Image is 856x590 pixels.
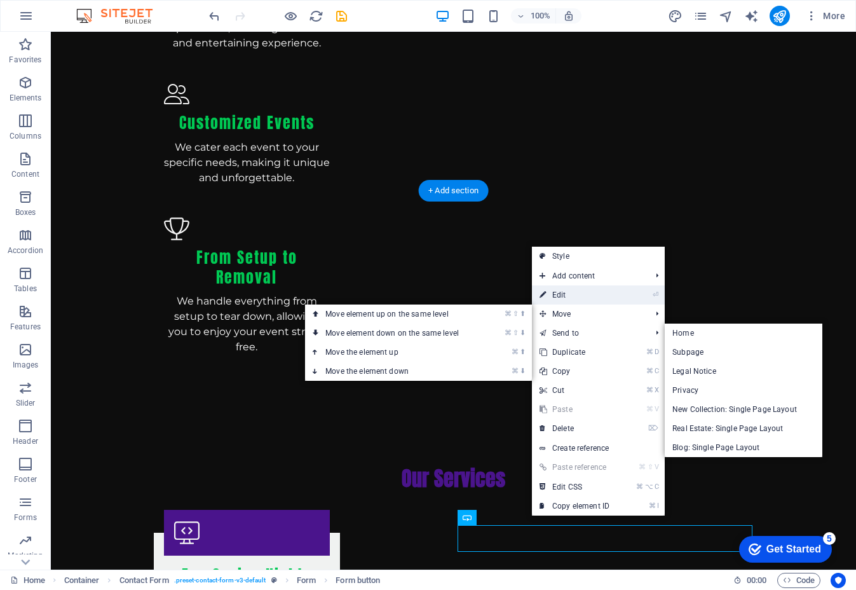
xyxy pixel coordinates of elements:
i: ⌘ [646,405,653,413]
button: text_generator [744,8,759,24]
a: Blog: Single Page Layout [665,438,822,457]
a: Legal Notice [665,362,822,381]
div: Get Started 5 items remaining, 0% complete [10,6,103,33]
i: ⌦ [648,424,658,432]
a: ⌘DDuplicate [532,343,617,362]
i: ⌘ [649,502,656,510]
h6: Session time [733,573,767,588]
i: ⬆ [520,348,526,356]
p: Columns [10,131,41,141]
i: ⇧ [648,463,653,471]
a: ⌘ICopy element ID [532,497,617,516]
p: Header [13,436,38,446]
i: ⌘ [646,348,653,356]
i: ⌘ [646,367,653,375]
a: ⌘XCut [532,381,617,400]
a: New Collection: Single Page Layout [665,400,822,419]
a: ⌘VPaste [532,400,617,419]
p: Marketing [8,551,43,561]
button: save [334,8,349,24]
button: Click here to leave preview mode and continue editing [283,8,298,24]
button: Usercentrics [831,573,846,588]
i: ⏎ [653,291,658,299]
a: ⌦Delete [532,419,617,438]
i: X [655,386,658,394]
a: Privacy [665,381,822,400]
i: Undo: Change label (Ctrl+Z) [207,9,222,24]
h6: 100% [530,8,550,24]
a: ⌘⬇Move the element down [305,362,484,381]
span: Click to select. Double-click to edit [336,573,380,588]
div: Get Started [37,14,92,25]
i: Navigator [719,9,733,24]
p: Boxes [15,207,36,217]
span: Code [783,573,815,588]
i: ⬆ [520,310,526,318]
button: publish [770,6,790,26]
i: ⬇ [520,329,526,337]
i: ⇧ [513,329,519,337]
button: Code [777,573,820,588]
div: + Add section [418,180,489,202]
i: ⇧ [513,310,519,318]
i: ⬇ [520,367,526,375]
i: I [657,502,658,510]
span: : [756,575,757,585]
a: Style [532,247,665,266]
i: Design (Ctrl+Alt+Y) [668,9,683,24]
i: Save (Ctrl+S) [334,9,349,24]
p: Accordion [8,245,43,256]
a: ⌘CCopy [532,362,617,381]
i: ⌘ [505,310,512,318]
button: 100% [511,8,556,24]
div: 5 [94,3,107,15]
i: This element is a customizable preset [271,577,277,584]
i: Publish [772,9,787,24]
i: ⌥ [645,483,653,491]
span: Click to select. Double-click to edit [119,573,169,588]
span: Move [532,305,646,324]
button: design [668,8,683,24]
a: Create reference [532,439,665,458]
span: More [805,10,845,22]
i: ⌘ [639,463,646,471]
button: pages [693,8,709,24]
a: ⏎Edit [532,285,617,305]
i: C [655,483,658,491]
p: Content [11,169,39,179]
i: V [655,463,658,471]
a: Home [665,324,822,343]
i: ⌘ [505,329,512,337]
nav: breadcrumb [64,573,381,588]
i: ⌘ [512,348,519,356]
a: Click to cancel selection. Double-click to open Pages [10,573,45,588]
a: ⌘⬆Move the element up [305,343,484,362]
p: Images [13,360,39,370]
i: Pages (Ctrl+Alt+S) [693,9,708,24]
a: ⌘⇧⬆Move element up on the same level [305,305,484,324]
button: reload [308,8,323,24]
i: C [655,367,658,375]
p: Forms [14,512,37,523]
a: ⌘⇧⬇Move element down on the same level [305,324,484,343]
i: Reload page [309,9,323,24]
span: . preset-contact-form-v3-default [174,573,266,588]
a: Subpage [665,343,822,362]
a: ⌘⇧VPaste reference [532,458,617,477]
a: Real Estate: Single Page Layout [665,419,822,438]
button: More [800,6,850,26]
button: undo [207,8,222,24]
span: Click to select. Double-click to edit [297,573,316,588]
p: Tables [14,284,37,294]
i: D [655,348,658,356]
i: AI Writer [744,9,759,24]
a: Send to [532,324,646,343]
p: Elements [10,93,42,103]
p: Features [10,322,41,332]
span: 00 00 [747,573,766,588]
i: ⌘ [646,386,653,394]
p: Footer [14,474,37,484]
i: V [655,405,658,413]
img: Editor Logo [73,8,168,24]
button: navigator [719,8,734,24]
